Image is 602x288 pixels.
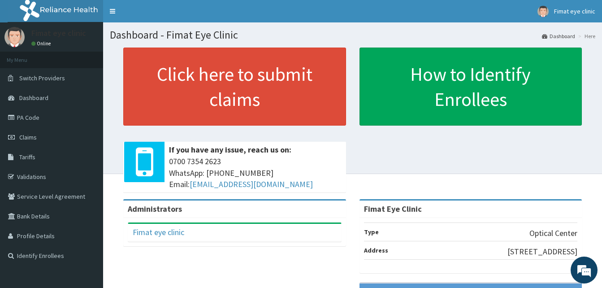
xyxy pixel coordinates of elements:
li: Here [576,32,595,40]
img: User Image [537,6,549,17]
span: Switch Providers [19,74,65,82]
span: Tariffs [19,153,35,161]
a: Fimat eye clinic [133,227,184,237]
span: Claims [19,133,37,141]
span: Dashboard [19,94,48,102]
a: How to Identify Enrollees [359,48,582,126]
span: Fimat eye clinic [554,7,595,15]
span: 0700 7354 2623 WhatsApp: [PHONE_NUMBER] Email: [169,156,342,190]
img: User Image [4,27,25,47]
b: Type [364,228,379,236]
p: Fimat eye clinic [31,29,86,37]
p: [STREET_ADDRESS] [507,246,577,257]
b: Administrators [128,204,182,214]
b: Address [364,246,388,254]
h1: Dashboard - Fimat Eye Clinic [110,29,595,41]
a: [EMAIL_ADDRESS][DOMAIN_NAME] [190,179,313,189]
a: Click here to submit claims [123,48,346,126]
a: Online [31,40,53,47]
p: Optical Center [529,227,577,239]
a: Dashboard [542,32,575,40]
b: If you have any issue, reach us on: [169,144,291,155]
strong: Fimat Eye Clinic [364,204,422,214]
